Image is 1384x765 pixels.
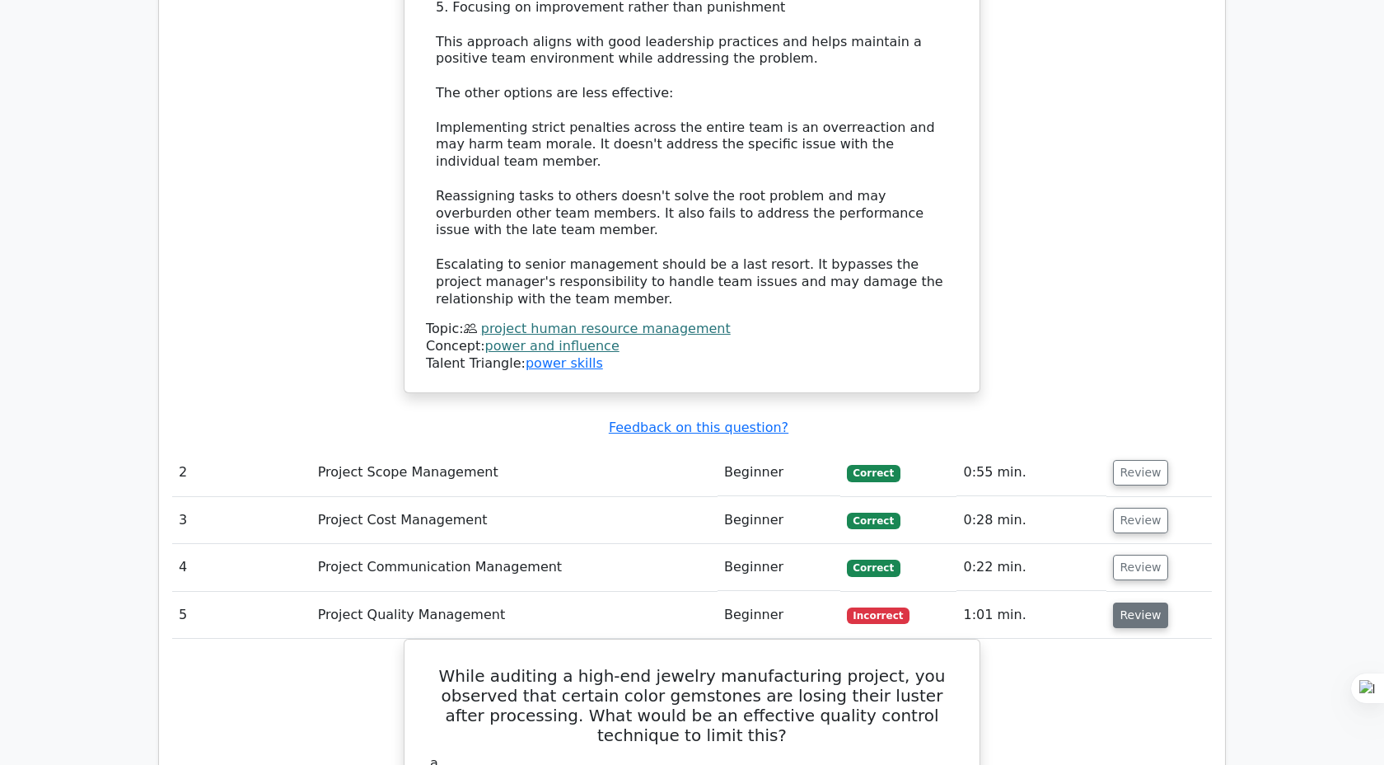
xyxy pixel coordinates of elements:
button: Review [1113,555,1169,580]
td: 5 [172,592,311,639]
a: power skills [526,355,603,371]
td: 2 [172,449,311,496]
div: Concept: [426,338,958,355]
td: 0:28 min. [956,497,1106,544]
div: Talent Triangle: [426,321,958,372]
a: power and influence [485,338,620,354]
td: Beginner [718,544,839,591]
div: Topic: [426,321,958,338]
td: Project Quality Management [311,592,718,639]
td: 3 [172,497,311,544]
td: 1:01 min. [956,592,1106,639]
td: Beginner [718,497,839,544]
td: 0:22 min. [956,544,1106,591]
span: Correct [847,465,900,481]
h5: While auditing a high-end jewelry manufacturing project, you observed that certain color gemstone... [424,666,960,745]
span: Correct [847,560,900,576]
td: 0:55 min. [956,449,1106,496]
button: Review [1113,508,1169,533]
td: Beginner [718,592,839,639]
span: Correct [847,513,900,529]
td: Project Communication Management [311,544,718,591]
td: Project Cost Management [311,497,718,544]
td: 4 [172,544,311,591]
td: Beginner [718,449,839,496]
a: Feedback on this question? [609,420,788,435]
button: Review [1113,603,1169,628]
a: project human resource management [481,321,731,336]
td: Project Scope Management [311,449,718,496]
span: Incorrect [847,608,910,624]
button: Review [1113,460,1169,486]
